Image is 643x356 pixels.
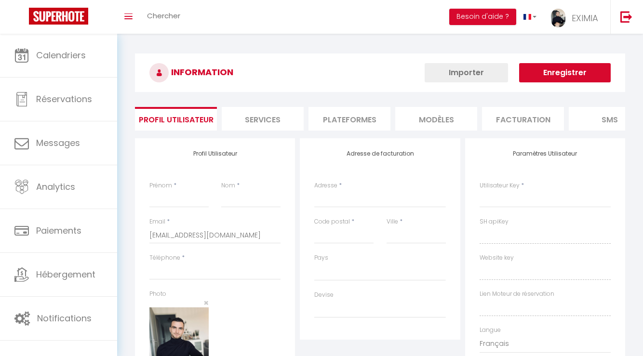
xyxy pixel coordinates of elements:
[395,107,477,131] li: MODÈLES
[480,150,611,157] h4: Paramètres Utilisateur
[36,224,81,237] span: Paiements
[620,11,632,23] img: logout
[36,137,80,149] span: Messages
[203,297,209,309] span: ×
[482,107,564,131] li: Facturation
[425,63,508,82] button: Importer
[149,253,180,263] label: Téléphone
[449,9,516,25] button: Besoin d'aide ?
[603,316,643,356] iframe: LiveChat chat widget
[314,181,337,190] label: Adresse
[314,253,328,263] label: Pays
[221,181,235,190] label: Nom
[29,8,88,25] img: Super Booking
[314,290,334,300] label: Devise
[147,11,180,21] span: Chercher
[135,107,217,131] li: Profil Utilisateur
[135,53,625,92] h3: INFORMATION
[314,217,350,226] label: Code postal
[149,290,166,299] label: Photo
[203,299,209,307] button: Close
[149,217,165,226] label: Email
[480,181,520,190] label: Utilisateur Key
[36,268,95,280] span: Hébergement
[222,107,304,131] li: Services
[36,181,75,193] span: Analytics
[480,253,514,263] label: Website key
[36,93,92,105] span: Réservations
[149,181,172,190] label: Prénom
[387,217,398,226] label: Ville
[480,290,554,299] label: Lien Moteur de réservation
[314,150,445,157] h4: Adresse de facturation
[572,12,598,24] span: EXIMIA
[149,150,281,157] h4: Profil Utilisateur
[37,312,92,324] span: Notifications
[519,63,611,82] button: Enregistrer
[36,49,86,61] span: Calendriers
[308,107,390,131] li: Plateformes
[551,9,565,27] img: ...
[480,326,501,335] label: Langue
[480,217,509,226] label: SH apiKey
